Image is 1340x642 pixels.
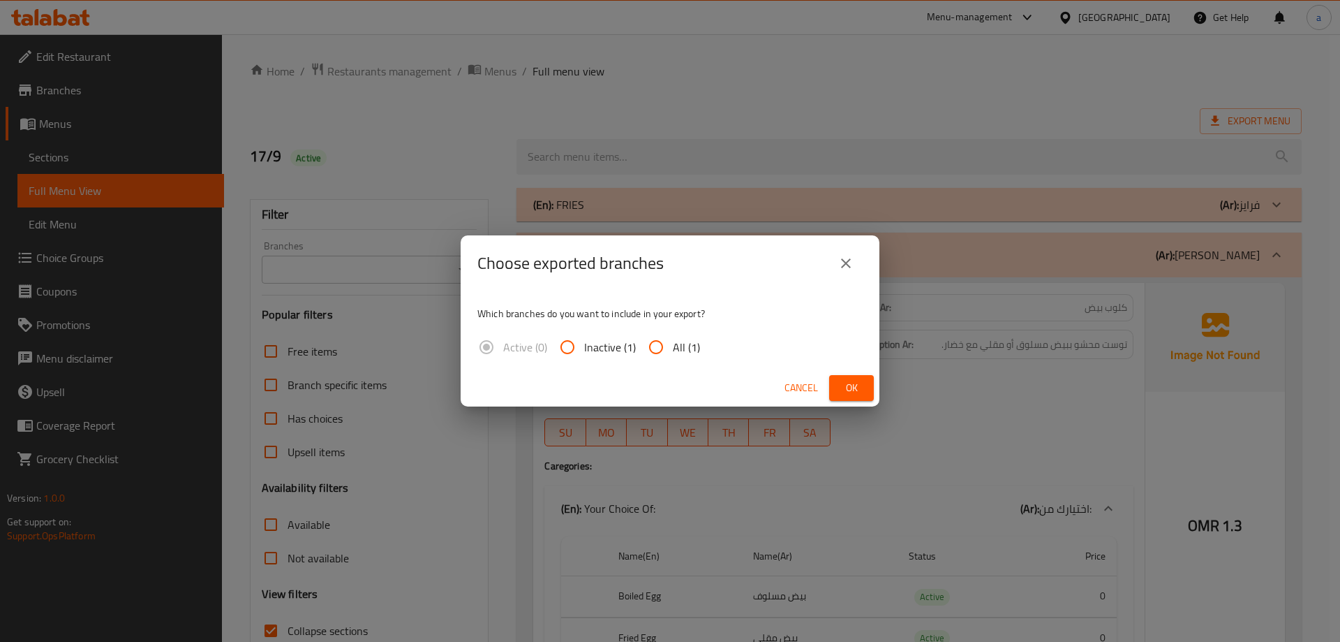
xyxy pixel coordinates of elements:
[477,307,863,321] p: Which branches do you want to include in your export?
[829,375,874,401] button: Ok
[829,247,863,280] button: close
[503,339,547,356] span: Active (0)
[477,252,664,275] h2: Choose exported branches
[840,379,863,397] span: Ok
[673,339,700,356] span: All (1)
[784,379,818,397] span: Cancel
[779,375,824,401] button: Cancel
[584,339,636,356] span: Inactive (1)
